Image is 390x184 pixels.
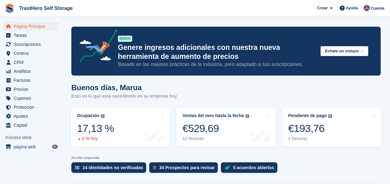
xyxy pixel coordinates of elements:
a: menu [3,40,59,49]
a: Vista previa de la tienda [51,143,59,151]
img: deal-1b604bf984904fb50ccaf53a9ad4b4a5d6e5aea283cecdc64d6e3604feb123c2.svg [225,165,230,170]
div: Pendiente de pago [288,113,327,118]
a: menu [3,58,59,67]
span: Cupones [14,94,51,103]
img: price-adjustments-announcement-icon-8257ccfd72463d97f412b2fc003d46551f7dbcb40ab6d574587a9cd5c0d94... [74,29,118,65]
div: €193,76 [288,122,332,135]
img: Marua Grioui [364,5,370,11]
button: Échale un vistazo → [321,46,368,56]
img: verify_identity-adf6edd0f0f0b5bbfe63781bf79b02c33cf7c696d77639b501bdc392416b5a36.svg [75,166,79,169]
div: Ventas del mes hasta la fecha [182,113,244,118]
span: Suscripciones [14,40,51,49]
span: Facturas [14,76,51,85]
div: 14 identidades no verificadas [83,165,143,170]
a: TrastHero Self Storage [17,3,75,13]
a: menú [3,142,59,151]
span: Página web [6,135,62,141]
a: menu [3,112,59,120]
span: Capital [14,121,51,129]
h1: Buenos días, Marua [71,83,177,92]
div: Ocupación [77,113,99,118]
div: €529,69 [182,122,249,135]
span: Centros [14,49,51,58]
a: Ocupación 17,13 % 0 % hoy [71,107,170,147]
a: Pendiente de pago €193,76 2 facturas [282,107,381,147]
a: menu [3,85,59,94]
span: Proteccion [14,103,51,112]
a: menu [3,67,59,76]
p: Basado en las mejores prácticas de la industria, pero adaptado a sus suscripciones. [118,61,316,68]
a: menu [3,31,59,40]
span: Ajustes [14,112,51,120]
a: 5 acuerdos abiertos [221,162,280,176]
span: página web [14,142,51,151]
a: menu [3,94,59,103]
span: Tareas [14,31,51,40]
div: 0 % hoy [77,136,114,141]
a: Ventas del mes hasta la fecha €529,69 12 facturas [176,107,276,147]
img: stora-icon-8386f47178a22dfd0bd8f6a31ec36ba5ce8667c1dd55bd0f319d3a0aa187defe.svg [5,4,14,13]
a: menu [3,121,59,129]
span: Cuenta [371,5,384,11]
div: 17,13 % [77,122,114,135]
img: prospect-51fa495bee0391a8d652442698ab0144808aea92771e9ea1ae160a38d050c398.svg [153,166,156,169]
div: NUEVO [118,36,132,42]
div: 5 acuerdos abiertos [233,165,274,170]
span: Analítica [14,67,51,76]
span: Ayuda [346,5,358,11]
img: icon-info-grey-7440780725fd019a000dd9b08b2336e03edf1995a4989e88bcd33f0948082b44.svg [101,114,105,118]
img: icon-info-grey-7440780725fd019a000dd9b08b2336e03edf1995a4989e88bcd33f0948082b44.svg [328,114,332,118]
div: 2 facturas [288,136,332,141]
a: menu [3,22,59,31]
span: CRM [14,58,51,67]
p: Genere ingresos adicionales con nuestra nueva herramienta de aumento de precios [118,43,316,61]
img: icon-info-grey-7440780725fd019a000dd9b08b2336e03edf1995a4989e88bcd33f0948082b44.svg [245,114,249,118]
a: 14 identidades no verificadas [71,162,149,176]
span: Crear [317,5,328,11]
div: 12 facturas [182,136,249,141]
p: Esto es lo que está sucediendo en su empresa hoy [71,93,177,100]
span: Precios [14,85,51,94]
div: 34 Prospectos para revisar [159,165,215,170]
a: menu [3,103,59,112]
p: Acción requerida [71,156,381,160]
a: menu [3,76,59,85]
a: 34 Prospectos para revisar [149,162,221,176]
span: Página Principal [14,22,51,31]
a: menu [3,49,59,58]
